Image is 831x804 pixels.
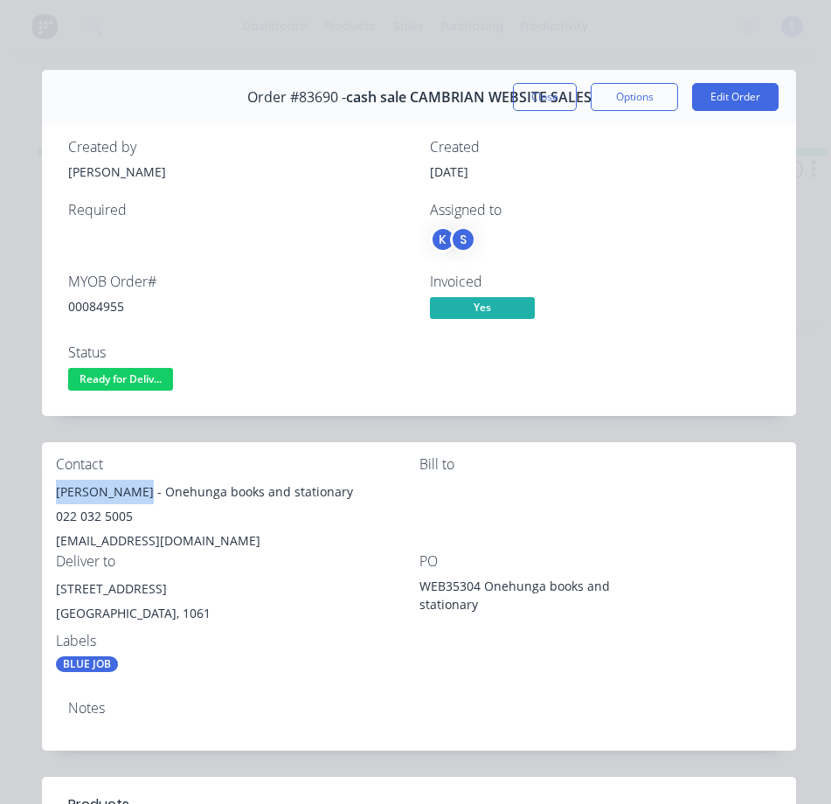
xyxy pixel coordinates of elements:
[591,83,678,111] button: Options
[68,368,173,390] span: Ready for Deliv...
[68,163,409,181] div: [PERSON_NAME]
[430,202,771,218] div: Assigned to
[430,163,468,180] span: [DATE]
[68,344,409,361] div: Status
[419,456,783,473] div: Bill to
[419,577,638,613] div: WEB35304 Onehunga books and stationary
[692,83,779,111] button: Edit Order
[68,297,409,315] div: 00084955
[346,89,592,106] span: cash sale CAMBRIAN WEBSITE SALES
[56,656,118,672] div: BLUE JOB
[430,226,456,253] div: K
[247,89,346,106] span: Order #83690 -
[430,274,771,290] div: Invoiced
[430,226,476,253] button: KS
[68,700,770,717] div: Notes
[56,456,419,473] div: Contact
[68,139,409,156] div: Created by
[56,480,419,553] div: [PERSON_NAME] - Onehunga books and stationary022 032 5005[EMAIL_ADDRESS][DOMAIN_NAME]
[56,577,419,601] div: [STREET_ADDRESS]
[450,226,476,253] div: S
[430,139,771,156] div: Created
[56,601,419,626] div: [GEOGRAPHIC_DATA], 1061
[430,297,535,319] span: Yes
[56,577,419,633] div: [STREET_ADDRESS][GEOGRAPHIC_DATA], 1061
[419,553,783,570] div: PO
[68,368,173,394] button: Ready for Deliv...
[56,553,419,570] div: Deliver to
[68,274,409,290] div: MYOB Order #
[56,633,419,649] div: Labels
[513,83,577,111] button: Close
[56,529,419,553] div: [EMAIL_ADDRESS][DOMAIN_NAME]
[56,480,419,504] div: [PERSON_NAME] - Onehunga books and stationary
[56,504,419,529] div: 022 032 5005
[68,202,409,218] div: Required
